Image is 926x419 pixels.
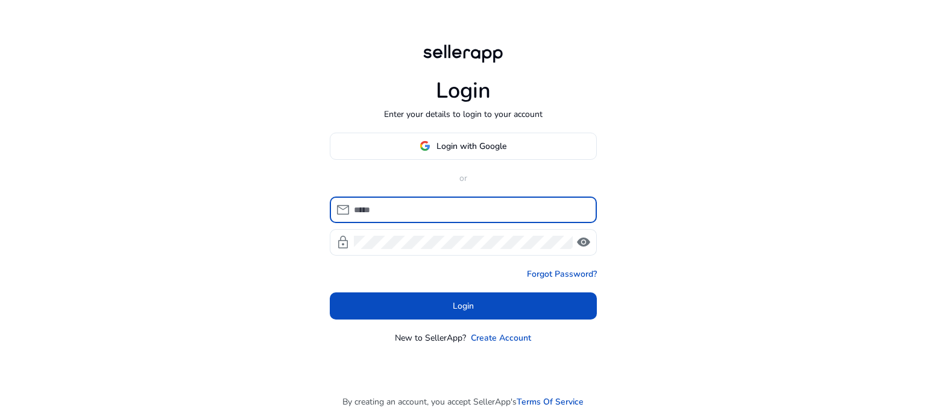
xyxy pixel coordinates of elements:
[420,140,430,151] img: google-logo.svg
[330,292,597,320] button: Login
[517,395,584,408] a: Terms Of Service
[436,140,506,153] span: Login with Google
[527,268,597,280] a: Forgot Password?
[471,332,531,344] a: Create Account
[330,172,597,184] p: or
[395,332,466,344] p: New to SellerApp?
[336,235,350,250] span: lock
[384,108,543,121] p: Enter your details to login to your account
[436,78,491,104] h1: Login
[336,203,350,217] span: mail
[453,300,474,312] span: Login
[330,133,597,160] button: Login with Google
[576,235,591,250] span: visibility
